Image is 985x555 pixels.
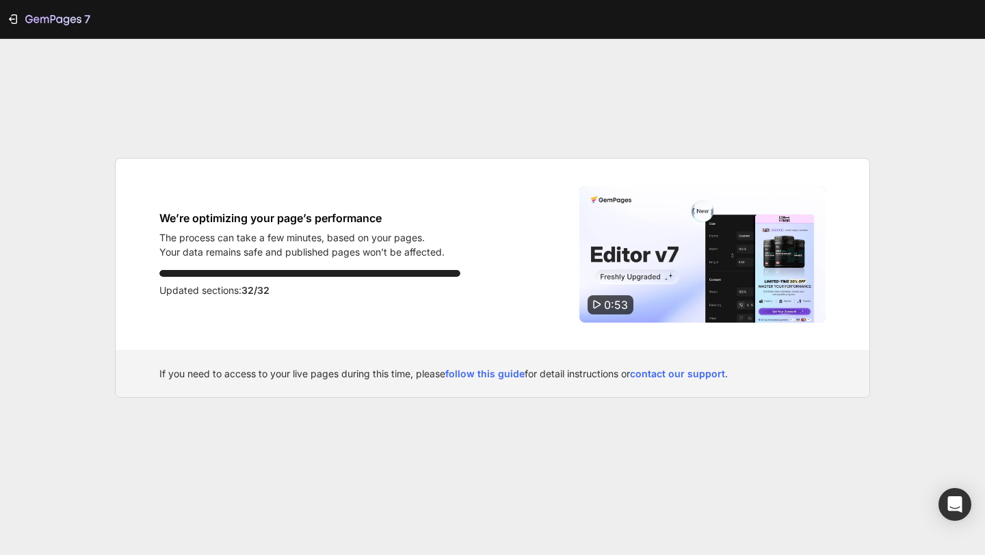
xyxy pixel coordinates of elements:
p: Your data remains safe and published pages won’t be affected. [159,245,445,259]
p: The process can take a few minutes, based on your pages. [159,230,445,245]
span: 0:53 [604,298,628,312]
img: Video thumbnail [579,186,826,323]
div: Open Intercom Messenger [938,488,971,521]
div: If you need to access to your live pages during this time, please for detail instructions or . [159,366,826,381]
p: Updated sections: [159,282,460,299]
p: 7 [84,11,90,27]
a: follow this guide [445,368,525,379]
span: 32/32 [241,284,270,296]
a: contact our support [630,368,725,379]
h1: We’re optimizing your page’s performance [159,210,445,226]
